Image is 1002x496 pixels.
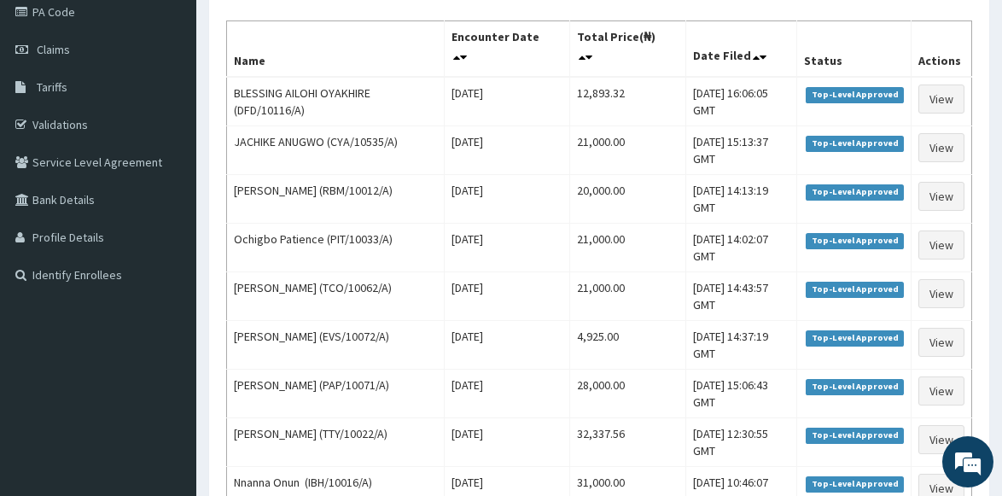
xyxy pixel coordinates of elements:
[37,42,70,57] span: Claims
[570,224,686,272] td: 21,000.00
[806,184,904,200] span: Top-Level Approved
[227,175,445,224] td: [PERSON_NAME] (RBM/10012/A)
[570,272,686,321] td: 21,000.00
[32,85,69,128] img: d_794563401_company_1708531726252_794563401
[806,379,904,394] span: Top-Level Approved
[806,428,904,443] span: Top-Level Approved
[797,21,912,78] th: Status
[806,330,904,346] span: Top-Level Approved
[918,230,964,260] a: View
[806,282,904,297] span: Top-Level Approved
[918,133,964,162] a: View
[570,418,686,467] td: 32,337.56
[685,418,797,467] td: [DATE] 12:30:55 GMT
[685,224,797,272] td: [DATE] 14:02:07 GMT
[9,322,325,382] textarea: Type your message and hit 'Enter'
[918,425,964,454] a: View
[445,418,570,467] td: [DATE]
[445,272,570,321] td: [DATE]
[445,126,570,175] td: [DATE]
[911,21,971,78] th: Actions
[918,328,964,357] a: View
[570,370,686,418] td: 28,000.00
[918,376,964,406] a: View
[280,9,321,50] div: Minimize live chat window
[806,136,904,151] span: Top-Level Approved
[227,370,445,418] td: [PERSON_NAME] (PAP/10071/A)
[37,79,67,95] span: Tariffs
[918,85,964,114] a: View
[227,418,445,467] td: [PERSON_NAME] (TTY/10022/A)
[685,321,797,370] td: [DATE] 14:37:19 GMT
[685,126,797,175] td: [DATE] 15:13:37 GMT
[445,175,570,224] td: [DATE]
[445,21,570,78] th: Encounter Date
[227,224,445,272] td: Ochigbo Patience (PIT/10033/A)
[445,321,570,370] td: [DATE]
[89,96,287,118] div: Chat with us now
[227,126,445,175] td: JACHIKE ANUGWO (CYA/10535/A)
[570,77,686,126] td: 12,893.32
[685,175,797,224] td: [DATE] 14:13:19 GMT
[570,126,686,175] td: 21,000.00
[99,143,236,315] span: We're online!
[227,272,445,321] td: [PERSON_NAME] (TCO/10062/A)
[685,21,797,78] th: Date Filed
[227,77,445,126] td: BLESSING AILOHI OYAKHIRE (DFD/10116/A)
[685,272,797,321] td: [DATE] 14:43:57 GMT
[918,182,964,211] a: View
[445,224,570,272] td: [DATE]
[570,175,686,224] td: 20,000.00
[227,21,445,78] th: Name
[445,370,570,418] td: [DATE]
[685,370,797,418] td: [DATE] 15:06:43 GMT
[806,233,904,248] span: Top-Level Approved
[918,279,964,308] a: View
[806,87,904,102] span: Top-Level Approved
[685,77,797,126] td: [DATE] 16:06:05 GMT
[445,77,570,126] td: [DATE]
[570,321,686,370] td: 4,925.00
[570,21,686,78] th: Total Price(₦)
[806,476,904,492] span: Top-Level Approved
[227,321,445,370] td: [PERSON_NAME] (EVS/10072/A)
